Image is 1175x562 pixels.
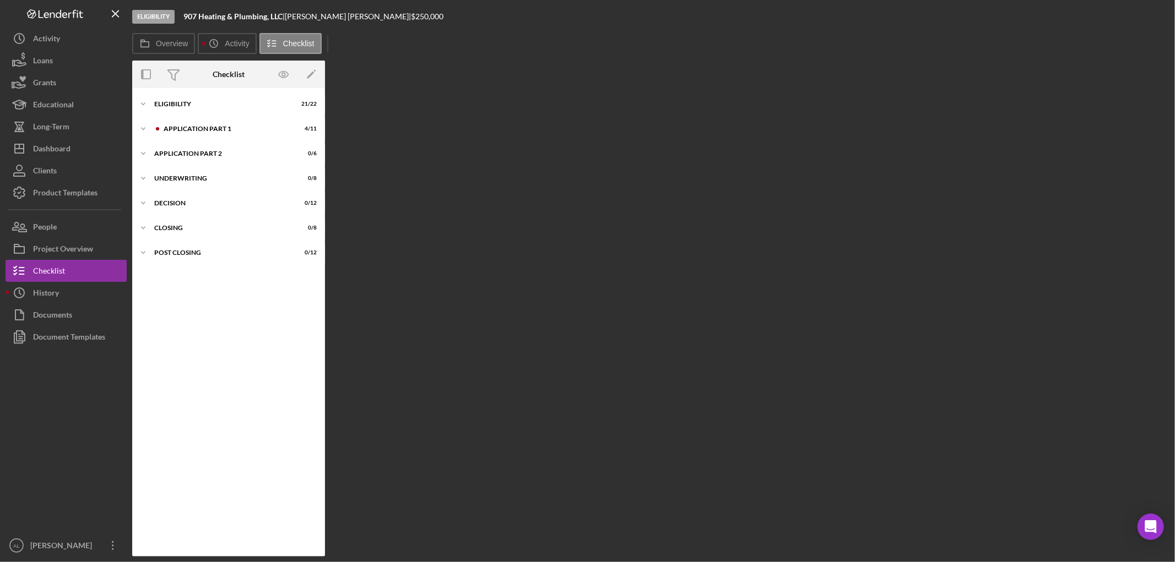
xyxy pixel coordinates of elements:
div: Activity [33,28,60,52]
button: Clients [6,160,127,182]
div: Educational [33,94,74,118]
div: Checklist [213,70,245,79]
div: Underwriting [154,175,289,182]
div: Decision [154,200,289,206]
div: [PERSON_NAME] [28,534,99,559]
label: Activity [225,39,249,48]
div: Dashboard [33,138,71,162]
button: Long-Term [6,116,127,138]
div: 0 / 12 [297,249,317,256]
div: History [33,282,59,307]
div: Documents [33,304,72,329]
div: People [33,216,57,241]
label: Overview [156,39,188,48]
button: Document Templates [6,326,127,348]
button: Documents [6,304,127,326]
div: 0 / 8 [297,175,317,182]
div: Project Overview [33,238,93,263]
label: Checklist [283,39,315,48]
div: [PERSON_NAME] [PERSON_NAME] | [285,12,411,21]
button: History [6,282,127,304]
div: 0 / 6 [297,150,317,157]
button: People [6,216,127,238]
button: Loans [6,50,127,72]
div: Checklist [33,260,65,285]
span: $250,000 [411,12,443,21]
button: Checklist [259,33,322,54]
div: Closing [154,225,289,231]
div: Post Closing [154,249,289,256]
button: Activity [198,33,256,54]
button: Dashboard [6,138,127,160]
button: Checklist [6,260,127,282]
div: 0 / 12 [297,200,317,206]
button: Project Overview [6,238,127,260]
div: Loans [33,50,53,74]
button: Overview [132,33,195,54]
button: AL[PERSON_NAME] [6,534,127,556]
b: 907 Heating & Plumbing, LLC [183,12,283,21]
button: Grants [6,72,127,94]
button: Educational [6,94,127,116]
div: Long-Term [33,116,69,140]
div: 21 / 22 [297,101,317,107]
div: 0 / 8 [297,225,317,231]
div: Eligibility [154,101,289,107]
div: 4 / 11 [297,126,317,132]
button: Activity [6,28,127,50]
text: AL [13,543,20,549]
div: Eligibility [132,10,175,24]
div: Clients [33,160,57,184]
div: Grants [33,72,56,96]
div: Open Intercom Messenger [1138,514,1164,540]
div: Product Templates [33,182,98,206]
button: Product Templates [6,182,127,204]
div: Application Part 1 [164,126,289,132]
div: | [183,12,285,21]
div: Document Templates [33,326,105,351]
div: Application Part 2 [154,150,289,157]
